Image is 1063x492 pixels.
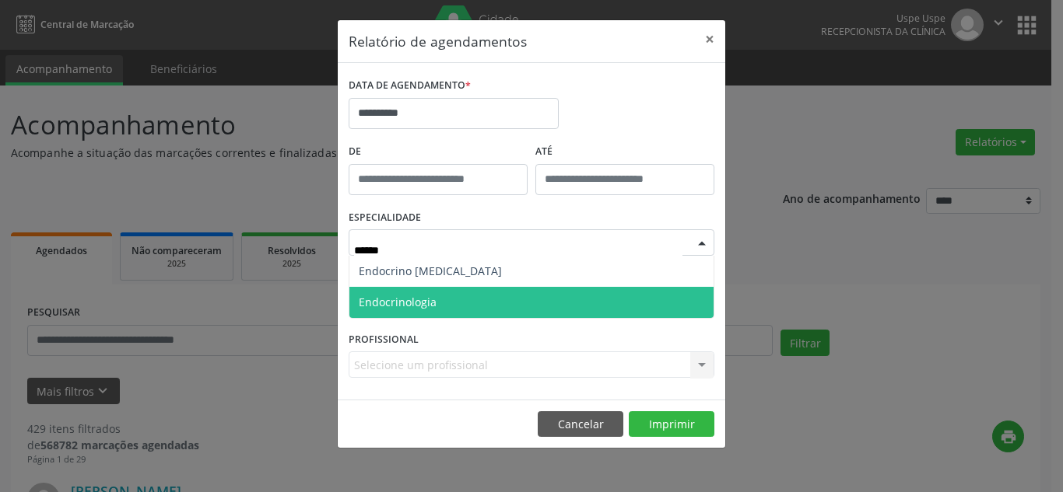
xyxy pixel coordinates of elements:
h5: Relatório de agendamentos [349,31,527,51]
button: Cancelar [538,411,623,438]
label: ESPECIALIDADE [349,206,421,230]
button: Imprimir [629,411,714,438]
span: Endocrino [MEDICAL_DATA] [359,263,502,278]
button: Close [694,20,725,58]
label: ATÉ [535,140,714,164]
label: PROFISSIONAL [349,327,419,351]
label: DATA DE AGENDAMENTO [349,74,471,98]
label: De [349,140,528,164]
span: Endocrinologia [359,295,437,309]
